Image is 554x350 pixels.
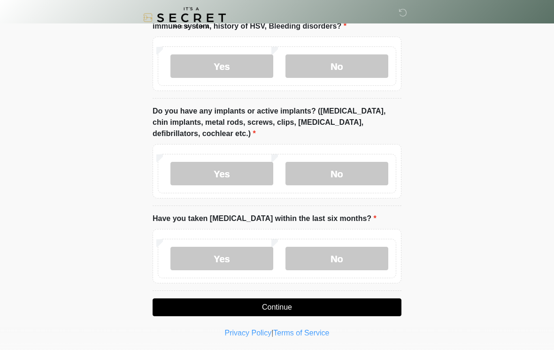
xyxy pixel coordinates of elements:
[271,329,273,337] a: |
[153,298,401,316] button: Continue
[143,7,226,28] img: It's A Secret Med Spa Logo
[153,106,401,139] label: Do you have any implants or active implants? ([MEDICAL_DATA], chin implants, metal rods, screws, ...
[170,247,273,270] label: Yes
[273,329,329,337] a: Terms of Service
[153,213,377,224] label: Have you taken [MEDICAL_DATA] within the last six months?
[285,54,388,78] label: No
[285,162,388,185] label: No
[170,54,273,78] label: Yes
[285,247,388,270] label: No
[170,162,273,185] label: Yes
[225,329,272,337] a: Privacy Policy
